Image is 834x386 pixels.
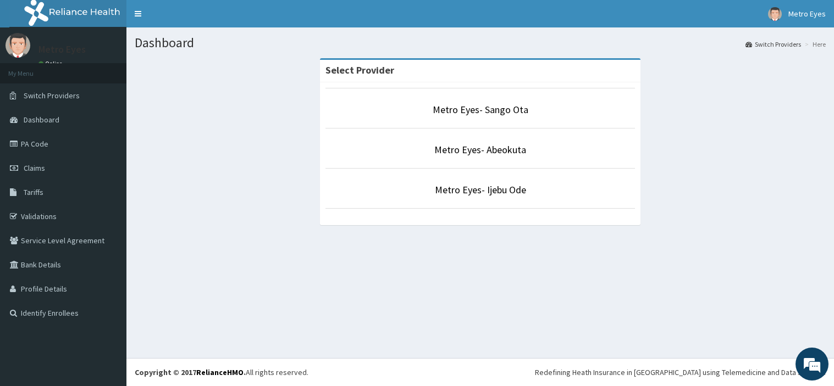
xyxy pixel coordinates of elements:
strong: Select Provider [325,64,394,76]
a: Online [38,60,65,68]
span: Switch Providers [24,91,80,100]
h1: Dashboard [135,36,826,50]
footer: All rights reserved. [126,358,834,386]
a: Metro Eyes- Abeokuta [434,143,526,156]
a: Metro Eyes- Ijebu Ode [435,183,526,196]
img: User Image [5,33,30,58]
a: RelianceHMO [196,367,244,377]
span: Claims [24,163,45,173]
img: User Image [768,7,782,21]
div: Redefining Heath Insurance in [GEOGRAPHIC_DATA] using Telemedicine and Data Science! [535,367,826,378]
strong: Copyright © 2017 . [135,367,246,377]
a: Switch Providers [745,40,801,49]
span: Dashboard [24,115,59,125]
span: Tariffs [24,187,43,197]
p: Metro Eyes [38,44,86,54]
a: Metro Eyes- Sango Ota [433,103,528,116]
li: Here [802,40,826,49]
span: Metro Eyes [788,9,826,19]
